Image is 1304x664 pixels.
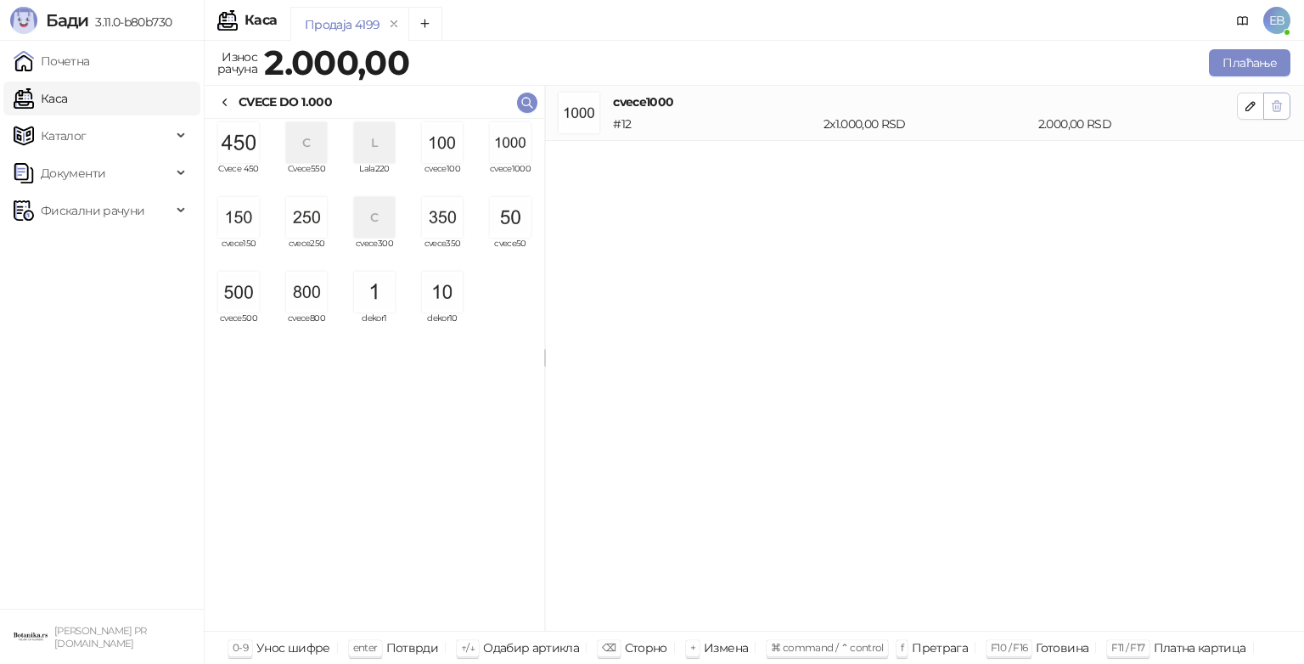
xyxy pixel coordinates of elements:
span: cvece1000 [483,165,537,190]
span: F10 / F16 [991,641,1027,654]
span: cvece300 [347,239,402,265]
span: cvece500 [211,314,266,340]
span: cvece800 [279,314,334,340]
div: CVECE DO 1.000 [239,93,332,111]
span: Cvece 450 [211,165,266,190]
div: Претрага [912,637,968,659]
small: [PERSON_NAME] PR [DOMAIN_NAME] [54,625,147,650]
img: Slika [218,272,259,312]
div: L [354,122,395,163]
span: cvece150 [211,239,266,265]
span: F11 / F17 [1111,641,1144,654]
h4: cvece1000 [613,93,1237,111]
img: Slika [286,197,327,238]
img: 64x64-companyLogo-0e2e8aaa-0bd2-431b-8613-6e3c65811325.png [14,620,48,654]
div: Одабир артикла [483,637,579,659]
img: Slika [354,272,395,312]
span: Документи [41,156,105,190]
img: Slika [422,197,463,238]
span: cvece250 [279,239,334,265]
span: Lala220 [347,165,402,190]
div: Продаја 4199 [305,15,379,34]
div: Готовина [1036,637,1088,659]
span: enter [353,641,378,654]
button: Плаћање [1209,49,1290,76]
span: + [690,641,695,654]
div: C [286,122,327,163]
img: Slika [218,197,259,238]
img: Slika [490,197,531,238]
img: Slika [422,272,463,312]
span: Cvece550 [279,165,334,190]
div: Сторно [625,637,667,659]
div: Потврди [386,637,439,659]
div: C [354,197,395,238]
span: cvece100 [415,165,469,190]
a: Почетна [14,44,90,78]
span: dekor10 [415,314,469,340]
span: Каталог [41,119,87,153]
button: remove [383,17,405,31]
div: Унос шифре [256,637,330,659]
img: Logo [10,7,37,34]
span: ⌫ [602,641,615,654]
span: cvece350 [415,239,469,265]
div: Каса [244,14,277,27]
div: Платна картица [1154,637,1246,659]
div: 2.000,00 RSD [1035,115,1240,133]
span: ⌘ command / ⌃ control [771,641,884,654]
a: Документација [1229,7,1256,34]
span: cvece50 [483,239,537,265]
span: 0-9 [233,641,248,654]
div: # 12 [610,115,820,133]
img: Slika [218,122,259,163]
strong: 2.000,00 [264,42,409,83]
div: Износ рачуна [214,46,261,80]
div: Измена [704,637,748,659]
img: Slika [490,122,531,163]
a: Каса [14,82,67,115]
span: Фискални рачуни [41,194,144,228]
div: grid [205,119,544,631]
span: f [901,641,903,654]
div: 2 x 1.000,00 RSD [820,115,1035,133]
span: 3.11.0-b80b730 [88,14,171,30]
span: Бади [46,10,88,31]
span: EB [1263,7,1290,34]
span: ↑/↓ [461,641,475,654]
img: Slika [422,122,463,163]
button: Add tab [408,7,442,41]
span: dekor1 [347,314,402,340]
img: Slika [286,272,327,312]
